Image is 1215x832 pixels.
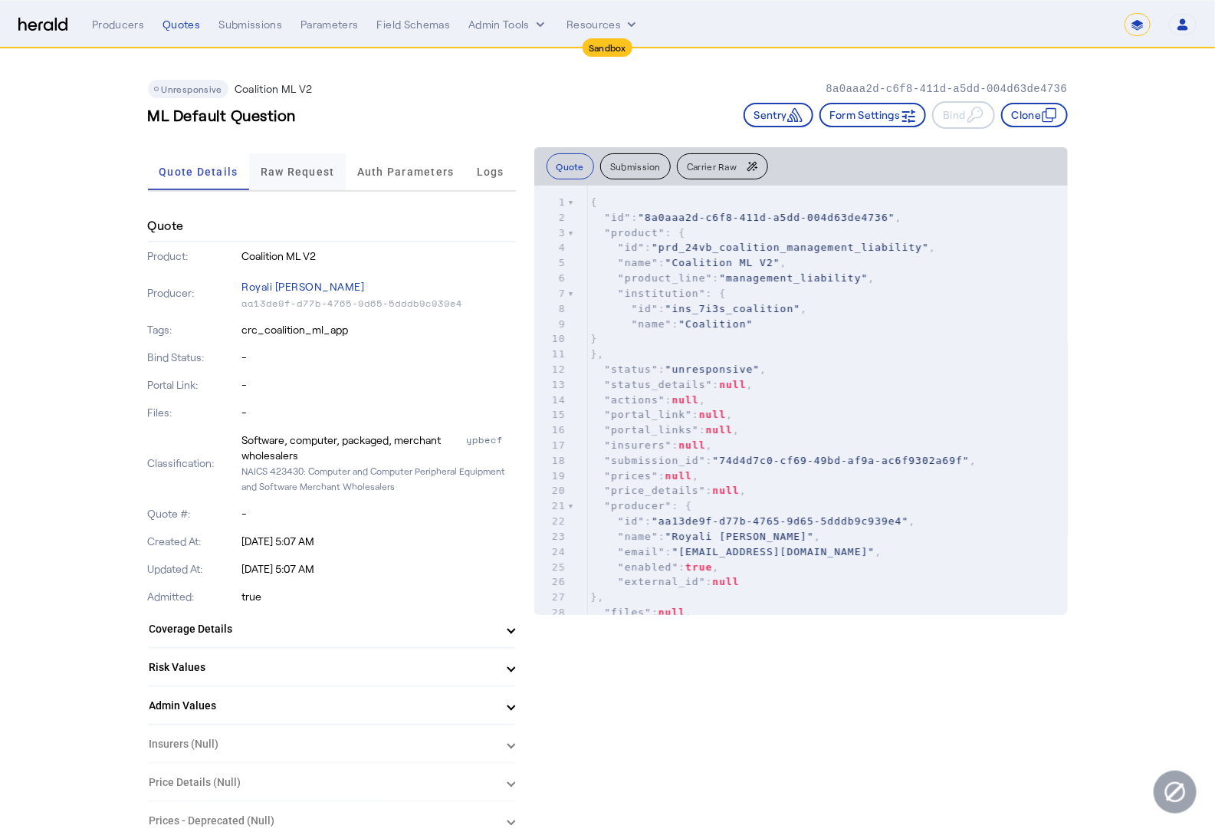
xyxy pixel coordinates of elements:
[242,350,516,365] p: -
[618,242,645,253] span: "id"
[534,331,568,347] div: 10
[591,561,720,573] span: : ,
[591,439,713,451] span: : ,
[18,18,67,32] img: Herald Logo
[685,561,712,573] span: true
[261,166,335,177] span: Raw Request
[242,405,516,420] p: -
[148,322,239,337] p: Tags:
[534,393,568,408] div: 14
[819,103,927,127] button: Form Settings
[242,276,516,298] p: Royali [PERSON_NAME]
[566,17,639,32] button: Resources dropdown menu
[534,301,568,317] div: 8
[591,288,727,299] span: : {
[652,515,908,527] span: "aa13de9f-d77b-4765-9d65-5dddb9c939e4"
[591,607,693,618] span: : ,
[719,272,868,284] span: "management_liability"
[148,589,239,604] p: Admitted:
[377,17,451,32] div: Field Schemas
[534,362,568,377] div: 12
[591,500,693,511] span: : {
[149,621,496,637] mat-panel-title: Coverage Details
[242,432,464,463] div: Software, computer, packaged, merchant wholesalers
[534,514,568,529] div: 22
[242,298,516,310] p: aa13de9f-d77b-4765-9d65-5dddb9c939e4
[242,377,516,393] p: -
[300,17,359,32] div: Parameters
[591,409,733,420] span: : ,
[591,242,936,253] span: : ,
[148,561,239,577] p: Updated At:
[604,439,672,451] span: "insurers"
[631,318,672,330] span: "name"
[665,531,814,542] span: "Royali [PERSON_NAME]"
[604,424,699,436] span: "portal_links"
[534,347,568,362] div: 11
[618,576,706,587] span: "external_id"
[672,394,698,406] span: null
[591,272,875,284] span: : ,
[591,303,808,314] span: : ,
[242,534,516,549] p: [DATE] 5:07 AM
[600,153,671,179] button: Submission
[242,589,516,604] p: true
[618,257,658,268] span: "name"
[665,303,801,314] span: "ins_7i3s_coalition"
[719,379,746,390] span: null
[604,409,692,420] span: "portal_link"
[604,227,665,238] span: "product"
[534,255,568,271] div: 5
[591,363,767,375] span: : ,
[604,455,705,466] span: "submission_id"
[618,561,678,573] span: "enabled"
[534,453,568,469] div: 18
[148,216,184,235] h4: Quote
[591,318,754,330] span: :
[148,104,297,126] h3: ML Default Question
[591,333,598,344] span: }
[932,101,994,129] button: Bind
[591,394,706,406] span: : ,
[591,576,740,587] span: :
[618,515,645,527] span: "id"
[1001,103,1068,127] button: Clone
[638,212,895,223] span: "8a0aaa2d-c6f8-411d-a5dd-004d63de4736"
[591,470,699,482] span: : ,
[534,544,568,560] div: 24
[148,248,239,264] p: Product:
[604,485,705,496] span: "price_details"
[665,363,760,375] span: "unresponsive"
[604,379,712,390] span: "status_details"
[148,649,516,686] mat-expansion-panel-header: Risk Values
[235,81,313,97] p: Coalition ML V2
[148,285,239,301] p: Producer:
[148,687,516,724] mat-expansion-panel-header: Admin Values
[534,529,568,544] div: 23
[604,607,652,618] span: "files"
[665,470,692,482] span: null
[826,81,1067,97] p: 8a0aaa2d-c6f8-411d-a5dd-004d63de4736
[604,363,658,375] span: "status"
[534,240,568,255] div: 4
[534,469,568,484] div: 19
[149,659,496,676] mat-panel-title: Risk Values
[591,257,787,268] span: : ,
[744,103,813,127] button: Sentry
[534,271,568,286] div: 6
[534,423,568,438] div: 16
[148,506,239,521] p: Quote #:
[618,531,658,542] span: "name"
[672,546,875,557] span: "[EMAIL_ADDRESS][DOMAIN_NAME]"
[357,166,455,177] span: Auth Parameters
[159,166,238,177] span: Quote Details
[547,153,595,179] button: Quote
[583,38,632,57] div: Sandbox
[534,195,568,210] div: 1
[148,377,239,393] p: Portal Link:
[712,455,969,466] span: "74d4d7c0-cf69-49bd-af9a-ac6f9302a69f"
[148,610,516,647] mat-expansion-panel-header: Coverage Details
[162,84,222,94] span: Unresponsive
[591,591,605,603] span: },
[242,322,516,337] p: crc_coalition_ml_app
